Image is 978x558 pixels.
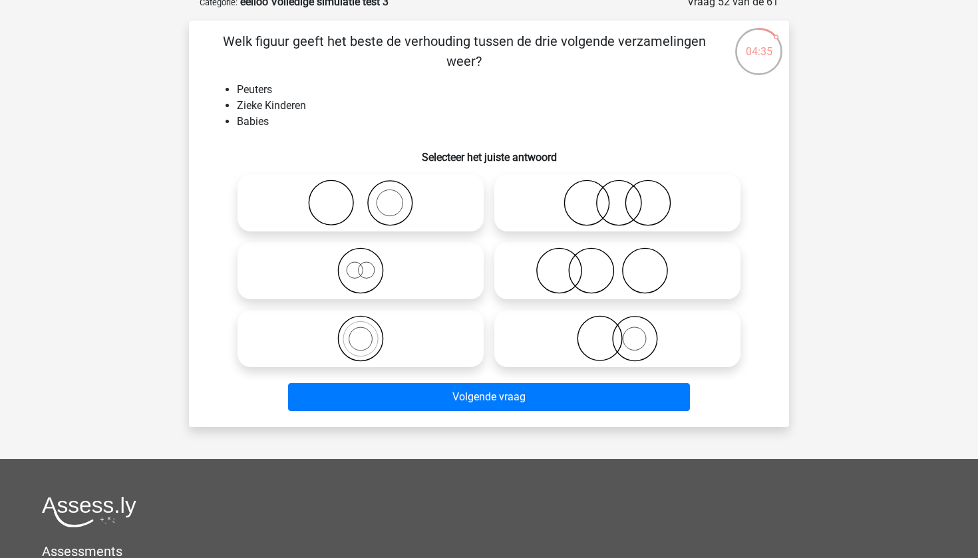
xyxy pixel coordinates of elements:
li: Babies [237,114,768,130]
h6: Selecteer het juiste antwoord [210,140,768,164]
img: Assessly logo [42,496,136,527]
button: Volgende vraag [288,383,691,411]
li: Peuters [237,82,768,98]
div: 04:35 [734,27,784,60]
p: Welk figuur geeft het beste de verhouding tussen de drie volgende verzamelingen weer? [210,31,718,71]
li: Zieke Kinderen [237,98,768,114]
